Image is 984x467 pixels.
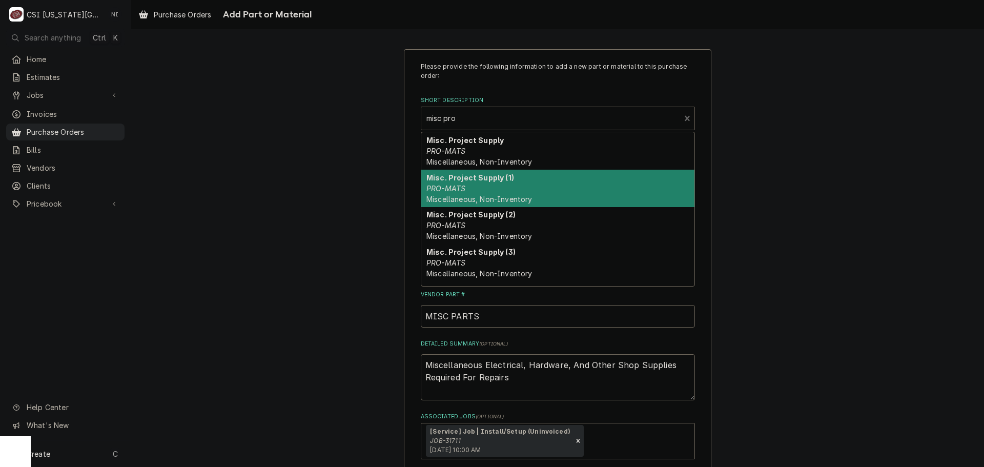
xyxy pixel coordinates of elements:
[6,399,125,416] a: Go to Help Center
[93,32,106,43] span: Ctrl
[27,402,118,413] span: Help Center
[134,6,215,23] a: Purchase Orders
[6,87,125,104] a: Go to Jobs
[421,62,695,81] p: Please provide the following information to add a new part or material to this purchase order:
[27,198,104,209] span: Pricebook
[421,413,695,459] div: Associated Jobs
[27,54,119,65] span: Home
[108,7,122,22] div: NI
[27,180,119,191] span: Clients
[27,450,50,458] span: Create
[421,354,695,400] textarea: Miscellaneous Electrical, Hardware, And Other Shop Supplies Required For Repairs
[479,341,508,347] span: ( optional )
[154,9,211,20] span: Purchase Orders
[426,258,465,267] em: PRO-MATS
[6,141,125,158] a: Bills
[426,157,532,166] span: Miscellaneous, Non-Inventory
[572,425,584,457] div: Remove [object Object]
[108,7,122,22] div: Nate Ingram's Avatar
[113,32,118,43] span: K
[421,340,695,400] div: Detailed Summary
[25,32,81,43] span: Search anything
[426,232,532,240] span: Miscellaneous, Non-Inventory
[6,177,125,194] a: Clients
[6,195,125,212] a: Go to Pricebook
[6,29,125,47] button: Search anythingCtrlK
[430,437,460,444] em: JOB-31711
[426,195,532,204] span: Miscellaneous, Non-Inventory
[27,420,118,431] span: What's New
[426,173,514,182] strong: Misc. Project Supply (1)
[426,210,516,219] strong: Misc. Project Supply (2)
[426,285,516,294] strong: Misc. Project Supply (4)
[430,446,481,454] span: [DATE] 10:00 AM
[27,163,119,173] span: Vendors
[421,96,695,105] label: Short Description
[421,96,695,147] div: Short Description
[220,8,312,22] span: Add Part or Material
[426,248,516,256] strong: Misc. Project Supply (3)
[113,449,118,459] span: C
[27,9,102,20] div: CSI [US_STATE][GEOGRAPHIC_DATA]
[421,291,695,327] div: Vendor Part #
[421,413,695,421] label: Associated Jobs
[6,124,125,140] a: Purchase Orders
[6,106,125,123] a: Invoices
[9,7,24,22] div: CSI Kansas City's Avatar
[426,147,465,155] em: PRO-MATS
[421,62,695,459] div: Line Item Create/Update Form
[426,221,465,230] em: PRO-MATS
[6,69,125,86] a: Estimates
[421,291,695,299] label: Vendor Part #
[6,159,125,176] a: Vendors
[27,90,104,100] span: Jobs
[6,417,125,434] a: Go to What's New
[476,414,504,419] span: ( optional )
[426,184,465,193] em: PRO-MATS
[430,428,570,435] strong: [Service] Job | Install/Setup (Uninvoiced)
[9,7,24,22] div: C
[426,136,504,145] strong: Misc. Project Supply
[27,109,119,119] span: Invoices
[426,269,532,278] span: Miscellaneous, Non-Inventory
[27,145,119,155] span: Bills
[27,72,119,83] span: Estimates
[421,340,695,348] label: Detailed Summary
[27,127,119,137] span: Purchase Orders
[6,51,125,68] a: Home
